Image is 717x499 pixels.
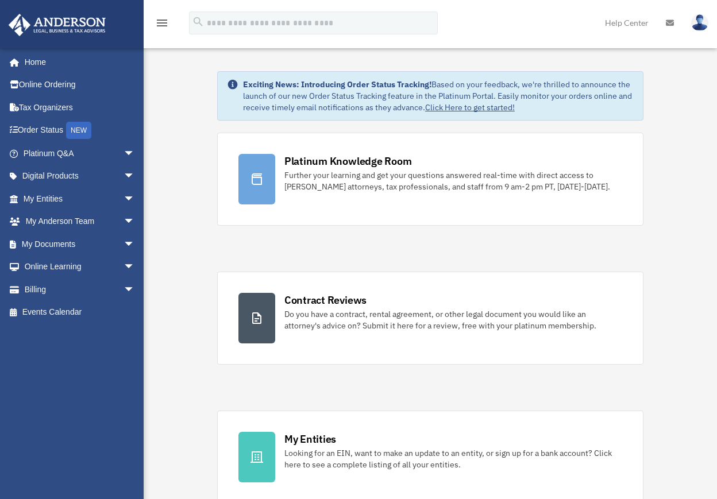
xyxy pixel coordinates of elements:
[124,256,147,279] span: arrow_drop_down
[284,447,622,470] div: Looking for an EIN, want to make an update to an entity, or sign up for a bank account? Click her...
[124,142,147,165] span: arrow_drop_down
[691,14,708,31] img: User Pic
[243,79,431,90] strong: Exciting News: Introducing Order Status Tracking!
[8,96,152,119] a: Tax Organizers
[8,210,152,233] a: My Anderson Teamarrow_drop_down
[155,16,169,30] i: menu
[8,119,152,142] a: Order StatusNEW
[124,278,147,301] span: arrow_drop_down
[8,278,152,301] a: Billingarrow_drop_down
[425,102,515,113] a: Click Here to get started!
[66,122,91,139] div: NEW
[8,74,152,96] a: Online Ordering
[217,272,643,365] a: Contract Reviews Do you have a contract, rental agreement, or other legal document you would like...
[5,14,109,36] img: Anderson Advisors Platinum Portal
[8,142,152,165] a: Platinum Q&Aarrow_drop_down
[243,79,634,113] div: Based on your feedback, we're thrilled to announce the launch of our new Order Status Tracking fe...
[8,165,152,188] a: Digital Productsarrow_drop_down
[192,16,205,28] i: search
[284,432,336,446] div: My Entities
[8,256,152,278] a: Online Learningarrow_drop_down
[124,233,147,256] span: arrow_drop_down
[217,133,643,226] a: Platinum Knowledge Room Further your learning and get your questions answered real-time with dire...
[8,51,147,74] a: Home
[124,210,147,234] span: arrow_drop_down
[284,293,367,307] div: Contract Reviews
[284,154,412,168] div: Platinum Knowledge Room
[8,301,152,324] a: Events Calendar
[284,169,622,192] div: Further your learning and get your questions answered real-time with direct access to [PERSON_NAM...
[8,233,152,256] a: My Documentsarrow_drop_down
[8,187,152,210] a: My Entitiesarrow_drop_down
[124,187,147,211] span: arrow_drop_down
[284,308,622,331] div: Do you have a contract, rental agreement, or other legal document you would like an attorney's ad...
[155,20,169,30] a: menu
[124,165,147,188] span: arrow_drop_down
